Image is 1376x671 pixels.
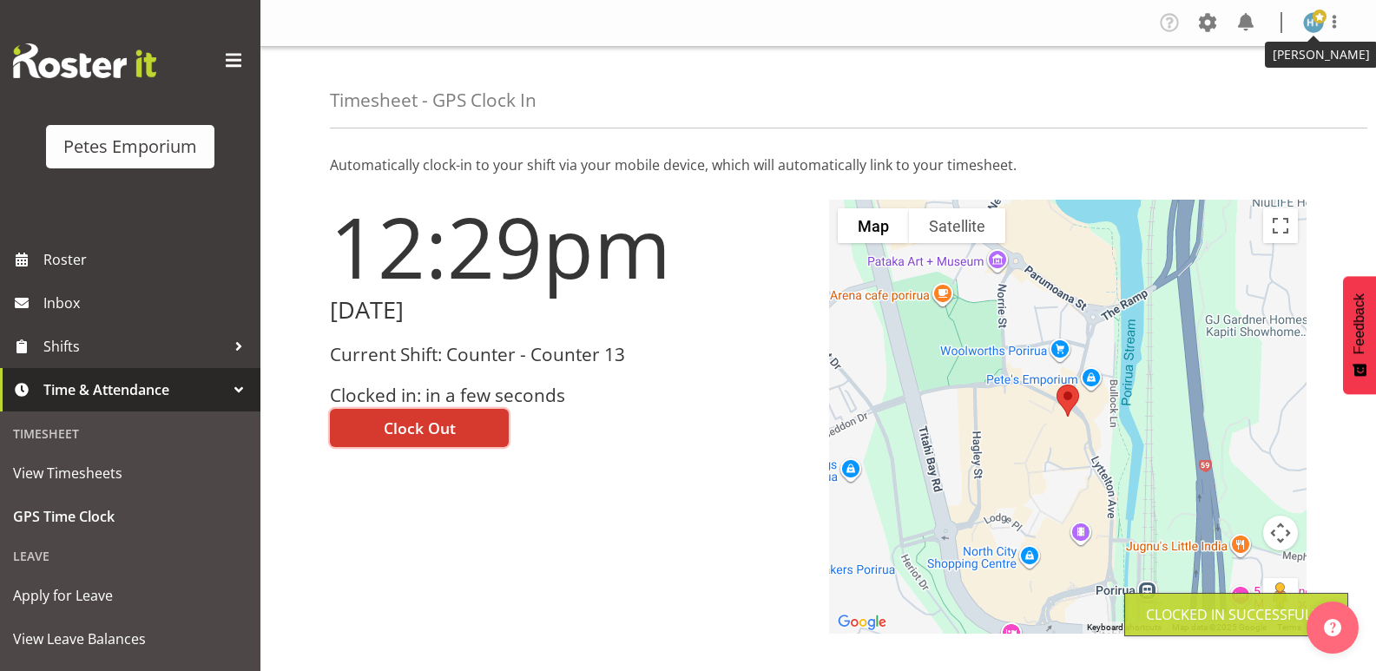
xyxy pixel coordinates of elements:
[330,345,808,365] h3: Current Shift: Counter - Counter 13
[4,451,256,495] a: View Timesheets
[1324,619,1341,636] img: help-xxl-2.png
[838,208,909,243] button: Show street map
[384,417,456,439] span: Clock Out
[1263,516,1298,550] button: Map camera controls
[4,495,256,538] a: GPS Time Clock
[330,90,537,110] h4: Timesheet - GPS Clock In
[909,208,1005,243] button: Show satellite imagery
[330,409,509,447] button: Clock Out
[13,626,247,652] span: View Leave Balances
[13,503,247,530] span: GPS Time Clock
[833,611,891,634] img: Google
[13,460,247,486] span: View Timesheets
[1263,208,1298,243] button: Toggle fullscreen view
[4,416,256,451] div: Timesheet
[43,333,226,359] span: Shifts
[63,134,197,160] div: Petes Emporium
[330,200,808,293] h1: 12:29pm
[330,155,1307,175] p: Automatically clock-in to your shift via your mobile device, which will automatically link to you...
[1303,12,1324,33] img: helena-tomlin701.jpg
[43,377,226,403] span: Time & Attendance
[43,290,252,316] span: Inbox
[1146,604,1327,625] div: Clocked in Successfully
[13,582,247,609] span: Apply for Leave
[4,538,256,574] div: Leave
[4,617,256,661] a: View Leave Balances
[1352,293,1367,354] span: Feedback
[13,43,156,78] img: Rosterit website logo
[43,247,252,273] span: Roster
[833,611,891,634] a: Open this area in Google Maps (opens a new window)
[1263,578,1298,613] button: Drag Pegman onto the map to open Street View
[1343,276,1376,394] button: Feedback - Show survey
[330,385,808,405] h3: Clocked in: in a few seconds
[330,297,808,324] h2: [DATE]
[1087,622,1162,634] button: Keyboard shortcuts
[4,574,256,617] a: Apply for Leave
